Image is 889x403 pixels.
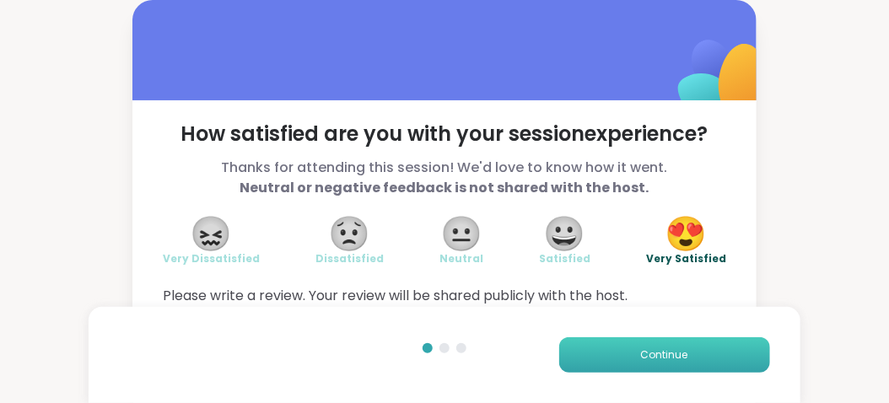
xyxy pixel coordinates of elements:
[539,252,590,266] span: Satisfied
[641,347,688,363] span: Continue
[439,252,483,266] span: Neutral
[544,218,586,249] span: 😀
[191,218,233,249] span: 😖
[163,252,260,266] span: Very Dissatisfied
[163,286,726,306] span: Please write a review. Your review will be shared publicly with the host.
[240,178,649,197] b: Neutral or negative feedback is not shared with the host.
[163,158,726,198] span: Thanks for attending this session! We'd love to know how it went.
[315,252,384,266] span: Dissatisfied
[559,337,770,373] button: Continue
[646,252,726,266] span: Very Satisfied
[440,218,482,249] span: 😐
[329,218,371,249] span: 😟
[163,121,726,148] span: How satisfied are you with your session experience?
[665,218,708,249] span: 😍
